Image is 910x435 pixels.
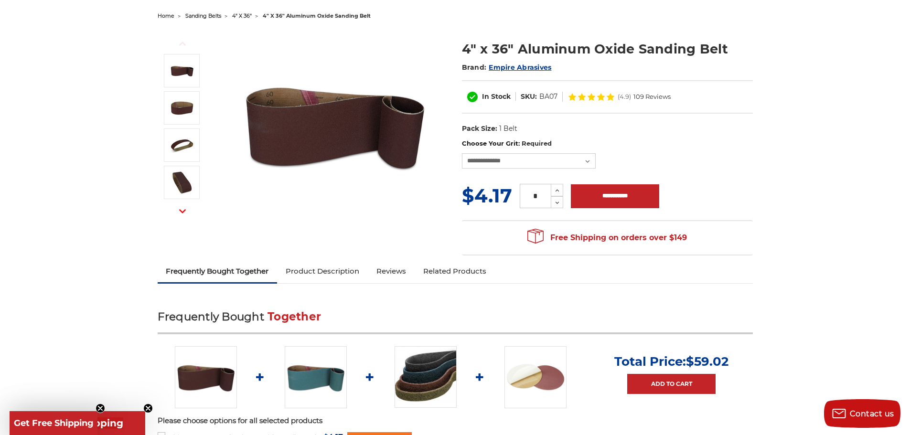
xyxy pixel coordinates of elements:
[232,12,252,19] a: 4" x 36"
[618,94,631,100] span: (4.9)
[171,33,194,54] button: Previous
[824,399,900,428] button: Contact us
[627,374,716,394] a: Add to Cart
[850,409,894,418] span: Contact us
[462,40,753,58] h1: 4" x 36" Aluminum Oxide Sanding Belt
[415,261,495,282] a: Related Products
[158,261,278,282] a: Frequently Bought Together
[143,403,153,413] button: Close teaser
[614,354,728,369] p: Total Price:
[462,184,512,207] span: $4.17
[539,92,557,102] dd: BA07
[185,12,221,19] a: sanding belts
[489,63,551,72] a: Empire Abrasives
[527,228,687,247] span: Free Shipping on orders over $149
[239,30,430,221] img: 4" x 36" Aluminum Oxide Sanding Belt
[170,96,194,120] img: 4" x 36" AOX Sanding Belt
[171,201,194,222] button: Next
[263,12,371,19] span: 4" x 36" aluminum oxide sanding belt
[522,139,552,147] small: Required
[462,63,487,72] span: Brand:
[482,92,511,101] span: In Stock
[158,415,753,426] p: Please choose options for all selected products
[175,346,237,408] img: 4" x 36" Aluminum Oxide Sanding Belt
[268,310,321,323] span: Together
[633,94,671,100] span: 109 Reviews
[170,170,194,194] img: 4" x 36" Sanding Belt - AOX
[170,133,194,157] img: 4" x 36" Sanding Belt - Aluminum Oxide
[462,124,497,134] dt: Pack Size:
[10,411,97,435] div: Get Free ShippingClose teaser
[499,124,517,134] dd: 1 Belt
[96,403,105,413] button: Close teaser
[158,310,264,323] span: Frequently Bought
[14,418,94,428] span: Get Free Shipping
[686,354,728,369] span: $59.02
[521,92,537,102] dt: SKU:
[462,139,753,149] label: Choose Your Grit:
[10,411,145,435] div: Get Free ShippingClose teaser
[158,12,174,19] a: home
[368,261,415,282] a: Reviews
[277,261,368,282] a: Product Description
[170,59,194,83] img: 4" x 36" Aluminum Oxide Sanding Belt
